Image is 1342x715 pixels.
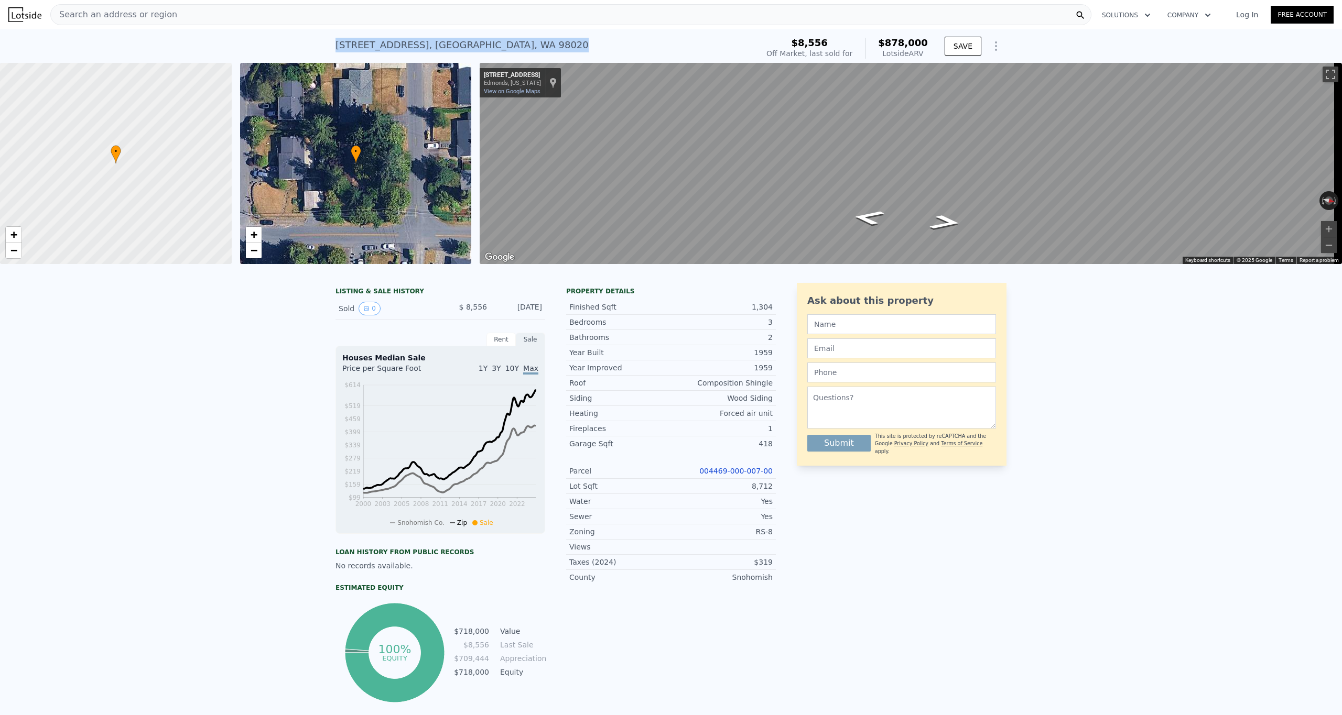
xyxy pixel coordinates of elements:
[566,287,776,295] div: Property details
[671,511,773,522] div: Yes
[484,80,541,86] div: Edmonds, [US_STATE]
[480,519,493,526] span: Sale
[569,362,671,373] div: Year Improved
[807,362,996,382] input: Phone
[1300,257,1339,263] a: Report a problem
[1224,9,1271,20] a: Log In
[569,347,671,358] div: Year Built
[453,666,490,678] td: $718,000
[6,243,21,258] a: Zoom out
[457,519,467,526] span: Zip
[569,511,671,522] div: Sewer
[516,333,545,346] div: Sale
[453,639,490,651] td: $8,556
[807,435,871,452] button: Submit
[569,526,671,537] div: Zoning
[986,36,1006,57] button: Show Options
[671,572,773,582] div: Snohomish
[451,500,468,508] tspan: 2014
[10,228,17,241] span: +
[671,526,773,537] div: RS-8
[498,666,545,678] td: Equity
[51,8,177,21] span: Search an address or region
[8,7,41,22] img: Lotside
[671,423,773,434] div: 1
[569,378,671,388] div: Roof
[495,302,542,315] div: [DATE]
[1271,6,1334,24] a: Free Account
[699,467,773,475] a: 004469-000-007-00
[807,338,996,358] input: Email
[413,500,429,508] tspan: 2008
[671,496,773,507] div: Yes
[1319,195,1339,207] button: Reset the view
[569,481,671,491] div: Lot Sqft
[1159,6,1219,25] button: Company
[335,584,545,592] div: Estimated Equity
[246,227,262,243] a: Zoom in
[432,500,448,508] tspan: 2011
[807,314,996,334] input: Name
[569,542,671,552] div: Views
[791,37,827,48] span: $8,556
[945,37,981,56] button: SAVE
[569,557,671,567] div: Taxes (2024)
[479,364,488,372] span: 1Y
[1323,67,1338,82] button: Toggle fullscreen view
[486,333,516,346] div: Rent
[10,244,17,257] span: −
[351,147,361,156] span: •
[1319,191,1325,210] button: Rotate counterclockwise
[1237,257,1272,263] span: © 2025 Google
[453,625,490,637] td: $718,000
[359,302,381,315] button: View historical data
[671,438,773,449] div: 418
[1279,257,1293,263] a: Terms (opens in new tab)
[250,228,257,241] span: +
[355,500,372,508] tspan: 2000
[394,500,410,508] tspan: 2005
[569,302,671,312] div: Finished Sqft
[875,433,996,455] div: This site is protected by reCAPTCHA and the Google and apply.
[569,466,671,476] div: Parcel
[549,77,557,89] a: Show location on map
[498,653,545,664] td: Appreciation
[671,362,773,373] div: 1959
[344,455,361,462] tspan: $279
[498,639,545,651] td: Last Sale
[894,441,928,446] a: Privacy Policy
[335,548,545,556] div: Loan history from public records
[482,250,517,264] a: Open this area in Google Maps (opens a new window)
[490,500,506,508] tspan: 2020
[671,317,773,327] div: 3
[878,37,928,48] span: $878,000
[344,402,361,410] tspan: $519
[569,317,671,327] div: Bedrooms
[671,557,773,567] div: $319
[569,572,671,582] div: County
[671,393,773,403] div: Wood Siding
[1321,237,1337,253] button: Zoom out
[250,244,257,257] span: −
[671,378,773,388] div: Composition Shingle
[378,643,411,656] tspan: 100%
[671,332,773,343] div: 2
[344,428,361,436] tspan: $399
[484,88,540,95] a: View on Google Maps
[342,353,538,363] div: Houses Median Sale
[480,63,1342,264] div: Map
[569,393,671,403] div: Siding
[397,519,445,526] span: Snohomish Co.
[344,415,361,423] tspan: $459
[671,347,773,358] div: 1959
[351,145,361,163] div: •
[916,211,975,234] path: Go North, 97th Ave W
[335,287,545,298] div: LISTING & SALE HISTORY
[505,364,519,372] span: 10Y
[523,364,538,375] span: Max
[471,500,487,508] tspan: 2017
[374,500,391,508] tspan: 2003
[349,494,361,501] tspan: $99
[569,423,671,434] div: Fireplaces
[569,496,671,507] div: Water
